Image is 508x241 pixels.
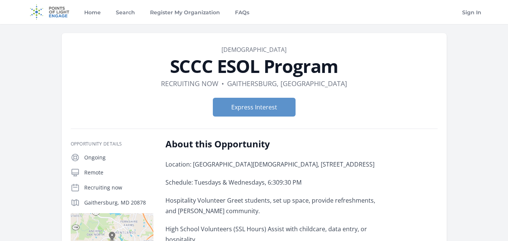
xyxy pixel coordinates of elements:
[71,141,153,147] h3: Opportunity Details
[165,177,385,188] p: Schedule: Tuesdays & Wednesdays, 6:309:30 PM
[161,78,218,89] dd: Recruiting now
[165,138,385,150] h2: About this Opportunity
[165,159,385,170] p: Location: [GEOGRAPHIC_DATA][DEMOGRAPHIC_DATA], [STREET_ADDRESS]
[84,184,153,191] p: Recruiting now
[84,199,153,206] p: Gaithersburg, MD 20878
[221,78,224,89] div: •
[221,45,287,54] a: [DEMOGRAPHIC_DATA]
[213,98,296,117] button: Express Interest
[227,78,347,89] dd: Gaithersburg, [GEOGRAPHIC_DATA]
[71,57,438,75] h1: SCCC ESOL Program
[84,154,153,161] p: Ongoing
[84,169,153,176] p: Remote
[165,195,385,216] p: Hospitality Volunteer Greet students, set up space, provide refreshments, and [PERSON_NAME] commu...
